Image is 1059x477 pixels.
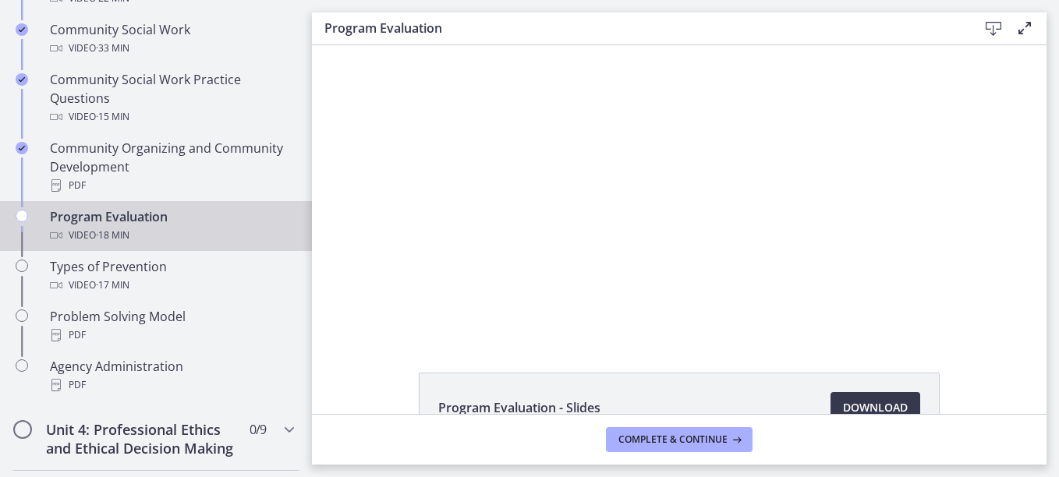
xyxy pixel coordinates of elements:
div: PDF [50,376,293,394]
div: PDF [50,176,293,195]
span: Program Evaluation - Slides [438,398,600,417]
span: · 18 min [96,226,129,245]
div: PDF [50,326,293,344]
iframe: Video Lesson [312,45,1047,337]
i: Completed [16,23,28,36]
a: Download [831,392,920,423]
button: Complete & continue [606,427,753,452]
div: Video [50,39,293,58]
div: Community Social Work Practice Questions [50,70,293,126]
span: 0 / 9 [250,420,266,439]
i: Completed [16,73,28,86]
div: Problem Solving Model [50,307,293,344]
div: Types of Prevention [50,257,293,295]
div: Agency Administration [50,357,293,394]
div: Community Social Work [50,20,293,58]
div: Program Evaluation [50,207,293,245]
div: Video [50,226,293,245]
h3: Program Evaluation [324,19,953,37]
h2: Unit 4: Professional Ethics and Ethical Decision Making [46,420,236,458]
div: Video [50,276,293,295]
span: Complete & continue [618,433,728,446]
i: Completed [16,142,28,154]
span: · 15 min [96,108,129,126]
div: Video [50,108,293,126]
span: Download [843,398,908,417]
div: Community Organizing and Community Development [50,139,293,195]
span: · 33 min [96,39,129,58]
span: · 17 min [96,276,129,295]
